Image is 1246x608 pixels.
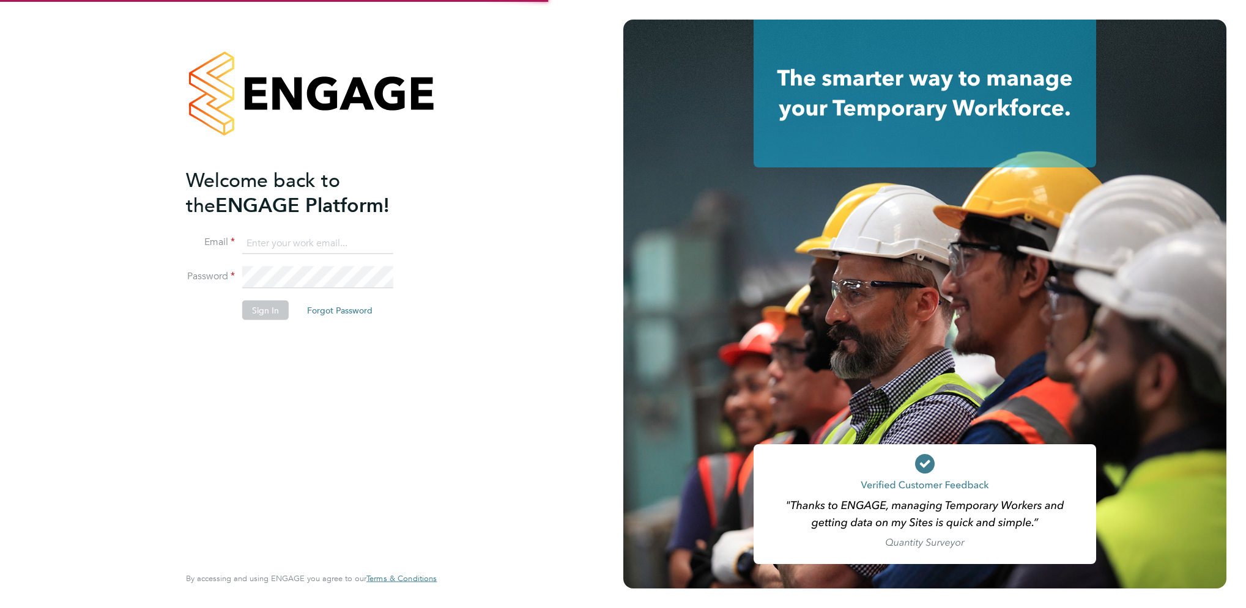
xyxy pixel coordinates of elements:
[297,301,382,320] button: Forgot Password
[242,301,289,320] button: Sign In
[186,573,437,584] span: By accessing and using ENGAGE you agree to our
[242,232,393,254] input: Enter your work email...
[186,167,425,218] h2: ENGAGE Platform!
[186,168,340,217] span: Welcome back to the
[186,270,235,283] label: Password
[186,236,235,249] label: Email
[366,574,437,584] a: Terms & Conditions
